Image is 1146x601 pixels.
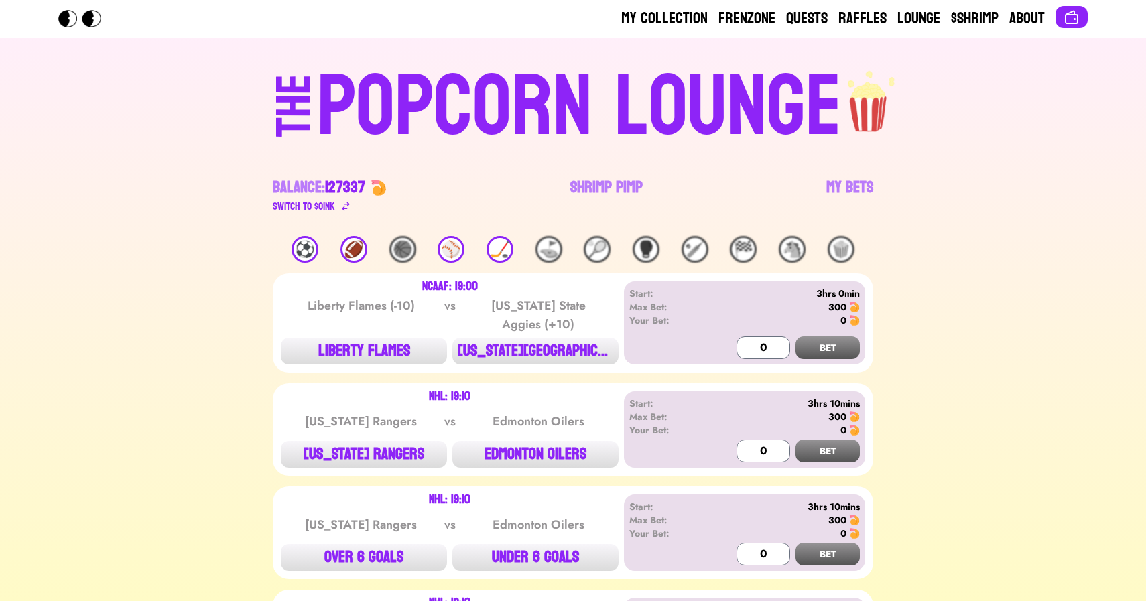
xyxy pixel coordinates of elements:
div: 300 [828,300,846,314]
div: 🏁 [730,236,757,263]
div: 0 [840,527,846,540]
div: 🏒 [487,236,513,263]
img: Popcorn [58,10,112,27]
div: ⚽️ [292,236,318,263]
div: ⚾️ [438,236,464,263]
div: ⛳️ [535,236,562,263]
button: BET [795,440,860,462]
a: Frenzone [718,8,775,29]
div: THE [270,74,318,163]
button: [US_STATE] RANGERS [281,441,447,468]
div: Your Bet: [629,314,706,327]
a: $Shrimp [951,8,999,29]
div: 🏈 [340,236,367,263]
div: Balance: [273,177,365,198]
div: 🏏 [682,236,708,263]
div: 🐴 [779,236,806,263]
button: UNDER 6 GOALS [452,544,619,571]
img: 🍤 [849,302,860,312]
div: 3hrs 10mins [706,397,860,410]
div: 🥊 [633,236,659,263]
div: Start: [629,287,706,300]
div: Liberty Flames (-10) [294,296,429,334]
div: 0 [840,314,846,327]
div: Max Bet: [629,410,706,423]
a: My Bets [826,177,873,214]
button: [US_STATE][GEOGRAPHIC_DATA]... [452,338,619,364]
img: 🍤 [849,411,860,422]
div: vs [442,515,458,534]
button: BET [795,336,860,359]
div: Edmonton Oilers [470,515,606,534]
img: Connect wallet [1064,9,1080,25]
div: 300 [828,410,846,423]
button: BET [795,543,860,565]
span: 127337 [325,173,365,202]
div: 3hrs 10mins [706,500,860,513]
div: NCAAF: 19:00 [422,281,478,292]
div: Start: [629,500,706,513]
div: Max Bet: [629,513,706,527]
button: LIBERTY FLAMES [281,338,447,364]
a: THEPOPCORN LOUNGEpopcorn [160,59,986,150]
a: My Collection [621,8,708,29]
img: 🍤 [849,315,860,326]
div: vs [442,412,458,431]
a: Shrimp Pimp [570,177,643,214]
img: 🍤 [371,180,387,196]
div: NHL: 19:10 [429,391,470,402]
a: Lounge [897,8,940,29]
div: 🍿 [828,236,854,263]
a: Raffles [838,8,887,29]
a: Quests [786,8,828,29]
div: Start: [629,397,706,410]
div: 3hrs 0min [706,287,860,300]
img: popcorn [842,59,897,134]
img: 🍤 [849,515,860,525]
div: NHL: 19:10 [429,494,470,505]
img: 🍤 [849,528,860,539]
img: 🍤 [849,425,860,436]
button: EDMONTON OILERS [452,441,619,468]
div: Your Bet: [629,527,706,540]
div: [US_STATE] Rangers [294,515,429,534]
div: Switch to $ OINK [273,198,335,214]
div: 0 [840,423,846,437]
button: OVER 6 GOALS [281,544,447,571]
div: Edmonton Oilers [470,412,606,431]
div: vs [442,296,458,334]
div: 🎾 [584,236,611,263]
div: Max Bet: [629,300,706,314]
div: [US_STATE] State Aggies (+10) [470,296,606,334]
div: POPCORN LOUNGE [317,64,842,150]
div: 300 [828,513,846,527]
div: Your Bet: [629,423,706,437]
div: 🏀 [389,236,416,263]
a: About [1009,8,1045,29]
div: [US_STATE] Rangers [294,412,429,431]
